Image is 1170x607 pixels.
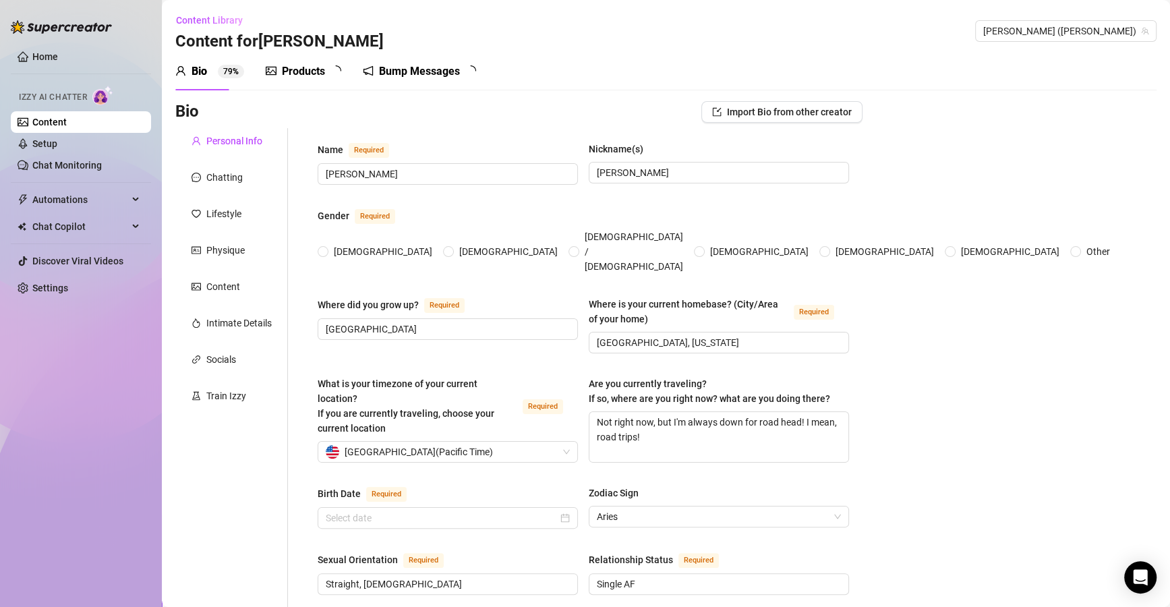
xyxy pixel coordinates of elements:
img: Chat Copilot [18,222,26,231]
div: Personal Info [206,134,262,148]
span: [DEMOGRAPHIC_DATA] [956,244,1065,259]
input: Birth Date [326,511,558,525]
div: Bump Messages [379,63,460,80]
button: Import Bio from other creator [701,101,862,123]
span: Required [794,305,834,320]
a: Settings [32,283,68,293]
div: Zodiac Sign [589,486,639,500]
span: Are you currently traveling? If so, where are you right now? what are you doing there? [589,378,830,404]
label: Where did you grow up? [318,297,479,313]
span: What is your timezone of your current location? If you are currently traveling, choose your curre... [318,378,494,434]
input: Relationship Status [597,577,838,591]
div: Products [282,63,325,80]
span: Required [366,487,407,502]
textarea: Not right now, but I'm always down for road head! I mean, road trips! [589,412,848,462]
a: Discover Viral Videos [32,256,123,266]
label: Nickname(s) [589,142,653,156]
input: Nickname(s) [597,165,838,180]
div: Relationship Status [589,552,673,567]
sup: 79% [218,65,244,78]
a: Setup [32,138,57,149]
input: Sexual Orientation [326,577,567,591]
span: Kylie (kylie_kayy) [983,21,1148,41]
div: Train Izzy [206,388,246,403]
span: Required [349,143,389,158]
img: us [326,445,339,459]
span: [GEOGRAPHIC_DATA] ( Pacific Time ) [345,442,493,462]
span: team [1141,27,1149,35]
img: AI Chatter [92,86,113,105]
div: Content [206,279,240,294]
label: Sexual Orientation [318,552,459,568]
span: [DEMOGRAPHIC_DATA] [705,244,814,259]
input: Name [326,167,567,181]
input: Where did you grow up? [326,322,567,337]
span: picture [266,65,276,76]
span: Content Library [176,15,243,26]
span: Izzy AI Chatter [19,91,87,104]
span: experiment [192,391,201,401]
div: Nickname(s) [589,142,643,156]
span: Required [355,209,395,224]
span: Required [523,399,563,414]
span: import [712,107,722,117]
div: Lifestyle [206,206,241,221]
label: Where is your current homebase? (City/Area of your home) [589,297,849,326]
button: Content Library [175,9,254,31]
div: Sexual Orientation [318,552,398,567]
div: Where did you grow up? [318,297,419,312]
label: Gender [318,208,410,224]
label: Birth Date [318,486,421,502]
div: Chatting [206,170,243,185]
span: [DEMOGRAPHIC_DATA] [454,244,563,259]
span: Import Bio from other creator [727,107,852,117]
span: [DEMOGRAPHIC_DATA] / [DEMOGRAPHIC_DATA] [579,229,689,274]
div: Gender [318,208,349,223]
label: Name [318,142,404,158]
span: Chat Copilot [32,216,128,237]
span: Other [1081,244,1115,259]
span: [DEMOGRAPHIC_DATA] [830,244,939,259]
span: loading [328,63,343,78]
label: Zodiac Sign [589,486,648,500]
span: Automations [32,189,128,210]
span: idcard [192,245,201,255]
h3: Content for [PERSON_NAME] [175,31,384,53]
div: Open Intercom Messenger [1124,561,1157,594]
span: user [192,136,201,146]
input: Where is your current homebase? (City/Area of your home) [597,335,838,350]
div: Where is your current homebase? (City/Area of your home) [589,297,788,326]
a: Home [32,51,58,62]
span: heart [192,209,201,219]
a: Content [32,117,67,127]
span: Required [678,553,719,568]
span: thunderbolt [18,194,28,205]
div: Birth Date [318,486,361,501]
span: Aries [597,507,841,527]
span: user [175,65,186,76]
a: Chat Monitoring [32,160,102,171]
span: [DEMOGRAPHIC_DATA] [328,244,438,259]
span: notification [363,65,374,76]
span: link [192,355,201,364]
span: fire [192,318,201,328]
div: Name [318,142,343,157]
div: Intimate Details [206,316,272,330]
span: message [192,173,201,182]
span: Required [403,553,444,568]
span: loading [463,63,477,78]
div: Physique [206,243,245,258]
div: Bio [192,63,207,80]
span: Required [424,298,465,313]
img: logo-BBDzfeDw.svg [11,20,112,34]
label: Relationship Status [589,552,734,568]
h3: Bio [175,101,199,123]
span: picture [192,282,201,291]
div: Socials [206,352,236,367]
